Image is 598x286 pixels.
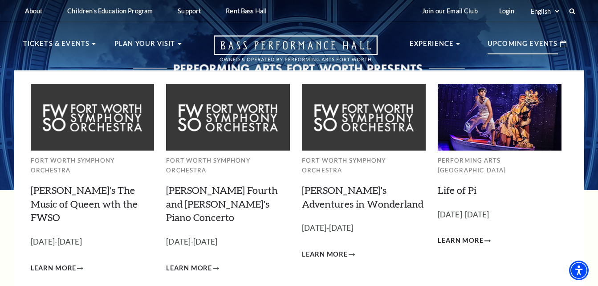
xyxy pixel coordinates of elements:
[67,7,153,15] p: Children's Education Program
[302,84,426,150] img: fwso_grey_mega-nav-individual-block_279x150.jpg
[488,38,558,54] p: Upcoming Events
[302,249,348,260] span: Learn More
[25,7,43,15] p: About
[438,208,561,221] p: [DATE]-[DATE]
[23,38,90,54] p: Tickets & Events
[569,261,589,280] div: Accessibility Menu
[166,263,212,274] span: Learn More
[31,155,155,176] p: Fort Worth Symphony Orchestra
[114,38,175,54] p: Plan Your Visit
[438,235,484,246] span: Learn More
[438,84,561,150] img: lop-meganav-279x150.jpg
[302,155,426,176] p: Fort Worth Symphony Orchestra
[226,7,267,15] p: Rent Bass Hall
[31,84,155,150] img: fwso_grey_mega-nav-individual-block_279x150.jpg
[31,263,84,274] a: Learn More Windborne's The Music of Queen wth the FWSO
[529,7,561,16] select: Select:
[31,184,138,224] a: [PERSON_NAME]'s The Music of Queen wth the FWSO
[178,7,201,15] p: Support
[166,184,278,224] a: [PERSON_NAME] Fourth and [PERSON_NAME]'s Piano Concerto
[438,235,491,246] a: Learn More Life of Pi
[438,184,476,196] a: Life of Pi
[438,155,561,176] p: Performing Arts [GEOGRAPHIC_DATA]
[31,263,77,274] span: Learn More
[166,263,219,274] a: Learn More Brahms Fourth and Grieg's Piano Concerto
[302,222,426,235] p: [DATE]-[DATE]
[166,155,290,176] p: Fort Worth Symphony Orchestra
[166,84,290,150] img: fwso_grey_mega-nav-individual-block_279x150.jpg
[302,184,423,210] a: [PERSON_NAME]'s Adventures in Wonderland
[302,249,355,260] a: Learn More Alice's Adventures in Wonderland
[166,236,290,249] p: [DATE]-[DATE]
[31,236,155,249] p: [DATE]-[DATE]
[410,38,454,54] p: Experience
